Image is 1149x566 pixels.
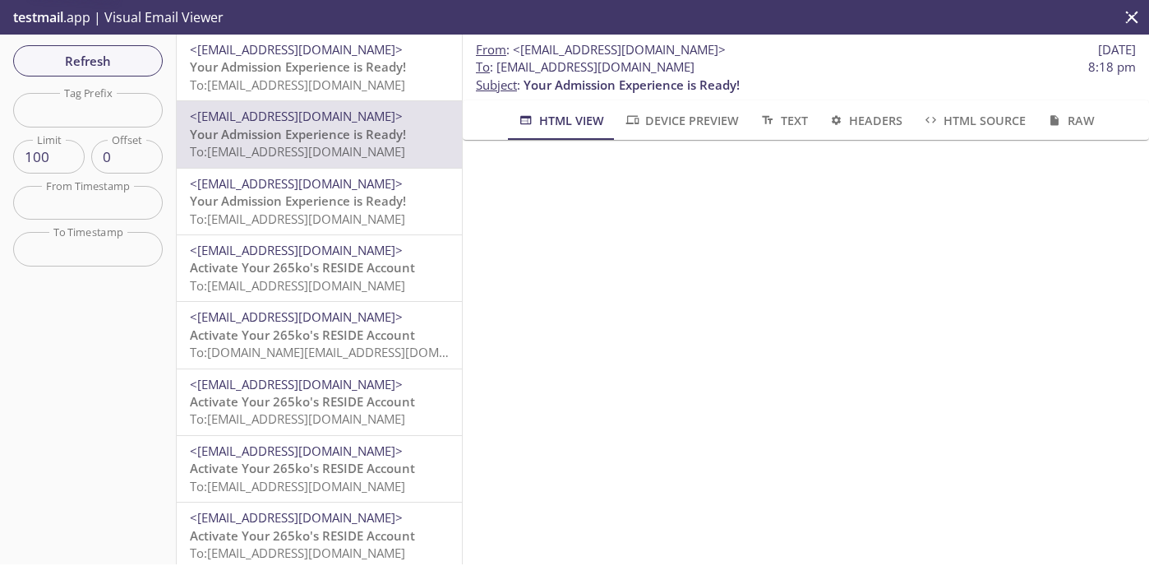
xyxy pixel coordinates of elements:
[922,110,1026,131] span: HTML Source
[13,8,63,26] span: testmail
[1098,41,1136,58] span: [DATE]
[759,110,807,131] span: Text
[190,478,405,494] span: To: [EMAIL_ADDRESS][DOMAIN_NAME]
[177,35,462,100] div: <[EMAIL_ADDRESS][DOMAIN_NAME]>Your Admission Experience is Ready!To:[EMAIL_ADDRESS][DOMAIN_NAME]
[177,436,462,502] div: <[EMAIL_ADDRESS][DOMAIN_NAME]>Activate Your 265ko's RESIDE AccountTo:[EMAIL_ADDRESS][DOMAIN_NAME]
[190,411,405,427] span: To: [EMAIL_ADDRESS][DOMAIN_NAME]
[190,443,403,459] span: <[EMAIL_ADDRESS][DOMAIN_NAME]>
[26,50,150,72] span: Refresh
[624,110,739,131] span: Device Preview
[177,369,462,435] div: <[EMAIL_ADDRESS][DOMAIN_NAME]>Activate Your 265ko's RESIDE AccountTo:[EMAIL_ADDRESS][DOMAIN_NAME]
[190,41,403,58] span: <[EMAIL_ADDRESS][DOMAIN_NAME]>
[190,376,403,392] span: <[EMAIL_ADDRESS][DOMAIN_NAME]>
[13,45,163,77] button: Refresh
[177,169,462,234] div: <[EMAIL_ADDRESS][DOMAIN_NAME]>Your Admission Experience is Ready!To:[EMAIL_ADDRESS][DOMAIN_NAME]
[476,41,506,58] span: From
[190,509,403,526] span: <[EMAIL_ADDRESS][DOMAIN_NAME]>
[190,259,415,276] span: Activate Your 265ko's RESIDE Account
[828,110,902,131] span: Headers
[190,527,415,544] span: Activate Your 265ko's RESIDE Account
[1045,110,1094,131] span: Raw
[476,77,517,93] span: Subject
[476,58,694,76] span: : [EMAIL_ADDRESS][DOMAIN_NAME]
[190,77,405,93] span: To: [EMAIL_ADDRESS][DOMAIN_NAME]
[190,126,406,142] span: Your Admission Experience is Ready!
[476,41,726,58] span: :
[190,175,403,192] span: <[EMAIL_ADDRESS][DOMAIN_NAME]>
[190,545,405,561] span: To: [EMAIL_ADDRESS][DOMAIN_NAME]
[190,58,406,75] span: Your Admission Experience is Ready!
[190,108,403,124] span: <[EMAIL_ADDRESS][DOMAIN_NAME]>
[177,235,462,301] div: <[EMAIL_ADDRESS][DOMAIN_NAME]>Activate Your 265ko's RESIDE AccountTo:[EMAIL_ADDRESS][DOMAIN_NAME]
[190,211,405,227] span: To: [EMAIL_ADDRESS][DOMAIN_NAME]
[177,302,462,368] div: <[EMAIL_ADDRESS][DOMAIN_NAME]>Activate Your 265ko's RESIDE AccountTo:[DOMAIN_NAME][EMAIL_ADDRESS]...
[1088,58,1136,76] span: 8:18 pm
[476,58,1136,94] p: :
[190,309,403,325] span: <[EMAIL_ADDRESS][DOMAIN_NAME]>
[524,77,740,93] span: Your Admission Experience is Ready!
[190,344,502,360] span: To: [DOMAIN_NAME][EMAIL_ADDRESS][DOMAIN_NAME]
[190,460,415,476] span: Activate Your 265ko's RESIDE Account
[513,41,726,58] span: <[EMAIL_ADDRESS][DOMAIN_NAME]>
[190,327,415,343] span: Activate Your 265ko's RESIDE Account
[517,110,603,131] span: HTML View
[190,277,405,294] span: To: [EMAIL_ADDRESS][DOMAIN_NAME]
[190,393,415,410] span: Activate Your 265ko's RESIDE Account
[476,58,490,75] span: To
[190,242,403,258] span: <[EMAIL_ADDRESS][DOMAIN_NAME]>
[190,143,405,160] span: To: [EMAIL_ADDRESS][DOMAIN_NAME]
[177,101,462,167] div: <[EMAIL_ADDRESS][DOMAIN_NAME]>Your Admission Experience is Ready!To:[EMAIL_ADDRESS][DOMAIN_NAME]
[190,193,406,209] span: Your Admission Experience is Ready!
